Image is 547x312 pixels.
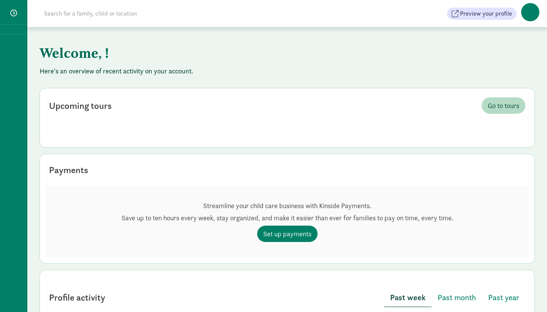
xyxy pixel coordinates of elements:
[40,39,416,67] h1: Welcome, !
[384,288,432,307] button: Past week
[460,9,512,18] span: Preview your profile
[447,8,517,20] button: Preview your profile
[263,229,311,239] span: Set up payments
[257,226,318,242] a: Set up payments
[482,97,525,114] a: Go to tours
[49,291,105,304] div: Profile activity
[488,100,519,111] span: Go to tours
[40,67,535,76] p: Here's an overview of recent activity on your account.
[40,6,253,21] input: Search for a family, child or location
[122,213,453,223] p: Save up to ten hours every week, stay organized, and make it easier than ever for families to pay...
[488,291,519,304] span: Past year
[49,99,112,113] div: Upcoming tours
[438,291,476,304] span: Past month
[122,201,453,210] p: Streamline your child care business with Kinside Payments.
[432,288,482,307] button: Past month
[390,291,425,304] span: Past week
[49,163,88,177] div: Payments
[482,288,525,307] button: Past year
